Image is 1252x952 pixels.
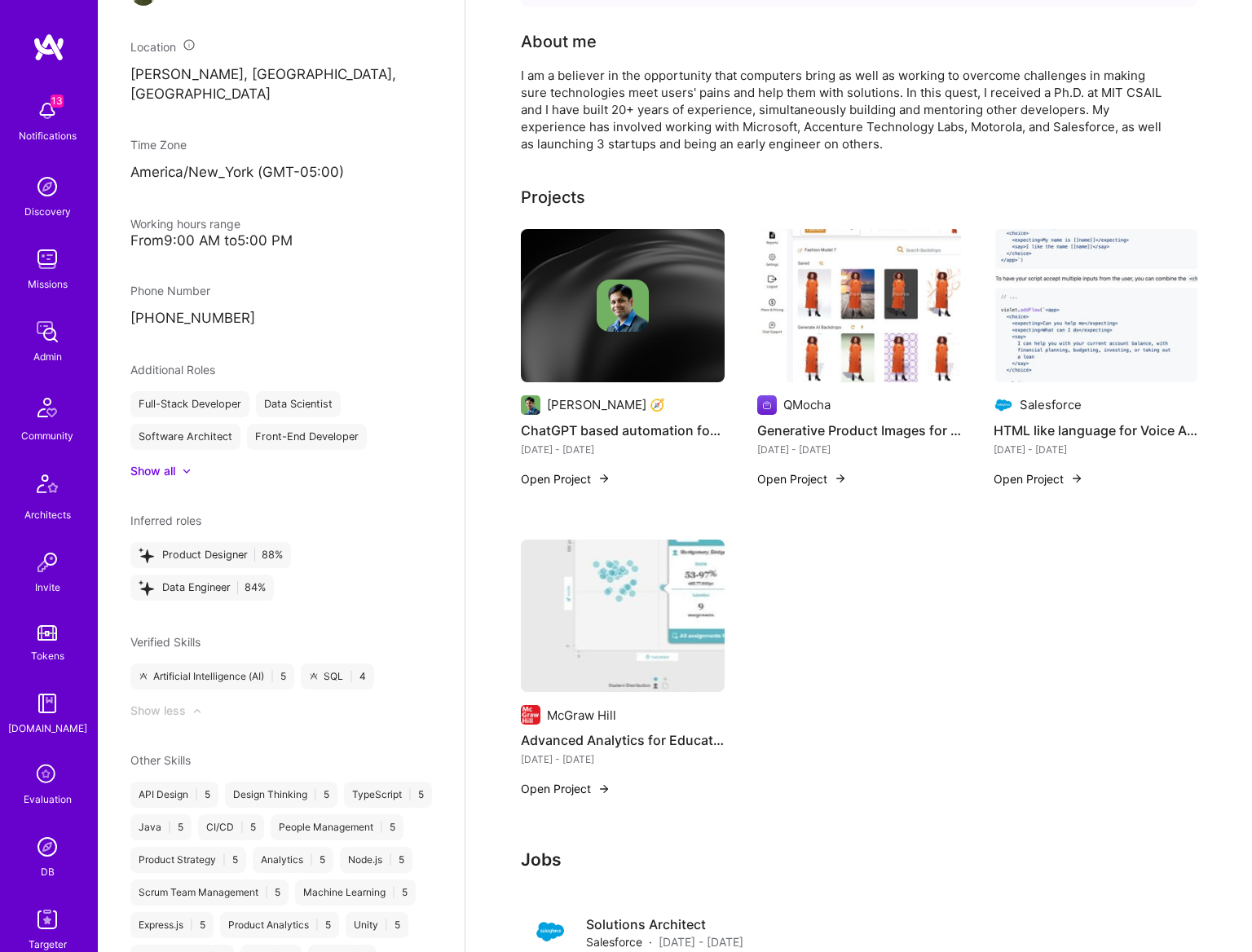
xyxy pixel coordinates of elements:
div: Analytics 5 [253,847,333,873]
span: | [385,919,388,932]
span: | [389,853,392,866]
div: Tokens [31,647,64,664]
span: | [195,788,198,801]
img: arrow-right [1070,472,1083,485]
h3: Jobs [521,849,1197,870]
i: icon SelectionTeam [32,760,63,791]
div: DB [41,863,55,880]
div: Full-Stack Developer [130,391,249,417]
div: Scrum Team Management 5 [130,879,289,906]
span: | [315,919,319,932]
div: From 9:00 AM to 5:00 PM [130,232,432,249]
div: [DATE] - [DATE] [757,441,961,458]
div: [DATE] - [DATE] [994,441,1197,458]
img: Advanced Analytics for Education [521,540,725,693]
img: guide book [31,687,64,720]
p: [PERSON_NAME], [GEOGRAPHIC_DATA], [GEOGRAPHIC_DATA] [130,65,432,104]
img: Community [28,388,67,427]
h4: Solutions Architect [586,915,743,933]
div: Community [21,427,73,444]
img: cover [521,229,725,382]
span: Other Skills [130,753,191,767]
span: Working hours range [130,217,240,231]
img: arrow-right [834,472,847,485]
span: | [314,788,317,801]
div: CI/CD 5 [198,814,264,840]
span: Time Zone [130,138,187,152]
h4: Generative Product Images for Commerce [757,420,961,441]
div: Express.js 5 [130,912,214,938]
img: arrow-right [597,472,611,485]
img: Company logo [994,395,1013,415]
div: McGraw Hill [547,707,616,724]
img: Company logo [757,395,777,415]
span: | [271,670,274,683]
img: Company logo [597,280,649,332]
div: I am a believer in the opportunity that computers bring as well as working to overcome challenges... [521,67,1173,152]
div: Product Designer 88% [130,542,291,568]
div: Product Analytics 5 [220,912,339,938]
div: Discovery [24,203,71,220]
span: | [190,919,193,932]
span: 13 [51,95,64,108]
div: Evaluation [24,791,72,808]
span: | [168,821,171,834]
span: | [392,886,395,899]
img: tokens [37,625,57,641]
img: Invite [31,546,64,579]
button: Open Project [521,780,611,797]
button: Open Project [994,470,1083,487]
div: Node.js 5 [340,847,412,873]
img: arrow-right [597,782,611,796]
div: People Management 5 [271,814,403,840]
div: Unity 5 [346,912,408,938]
div: Machine Learning 5 [295,879,416,906]
i: icon ATeamGray [139,672,148,681]
img: HTML like language for Voice Apps [994,229,1197,382]
img: admin teamwork [31,315,64,348]
img: teamwork [31,243,64,275]
div: QMocha [783,396,831,413]
img: logo [33,33,65,62]
span: Salesforce [586,933,642,950]
span: | [310,853,313,866]
div: Missions [28,275,68,293]
span: Verified Skills [130,635,201,649]
div: Admin [33,348,62,365]
div: Architects [24,506,71,523]
div: Data Engineer 84% [130,575,274,601]
p: [PHONE_NUMBER] [130,309,432,328]
span: · [649,933,652,950]
div: Location [130,38,432,55]
span: Phone Number [130,284,210,297]
div: Projects [521,185,585,209]
span: | [408,788,412,801]
span: | [240,821,244,834]
span: | [350,670,353,683]
div: Show all [130,463,175,479]
i: icon ATeamGray [309,672,319,681]
span: | [223,853,226,866]
h4: Advanced Analytics for Education [521,729,725,751]
div: SQL 4 [301,663,374,690]
div: Artificial Intelligence (AI) 5 [130,663,294,690]
p: America/New_York (GMT-05:00 ) [130,163,432,183]
img: Admin Search [31,831,64,863]
div: Notifications [19,127,77,144]
img: Company logo [521,395,540,415]
span: [DATE] - [DATE] [659,933,743,950]
div: Data Scientist [256,391,341,417]
h4: ChatGPT based automation for the Enterprise [521,420,725,441]
div: About me [521,29,597,54]
img: Architects [28,467,67,506]
div: Software Architect [130,424,240,450]
div: Salesforce [1020,396,1082,413]
span: Additional Roles [130,363,215,377]
button: Open Project [521,470,611,487]
div: [PERSON_NAME] 🧭 [547,396,665,413]
div: [DOMAIN_NAME] [8,720,87,737]
div: Invite [35,579,60,596]
h4: HTML like language for Voice Apps [994,420,1197,441]
div: Design Thinking 5 [225,782,337,808]
div: [DATE] - [DATE] [521,751,725,768]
